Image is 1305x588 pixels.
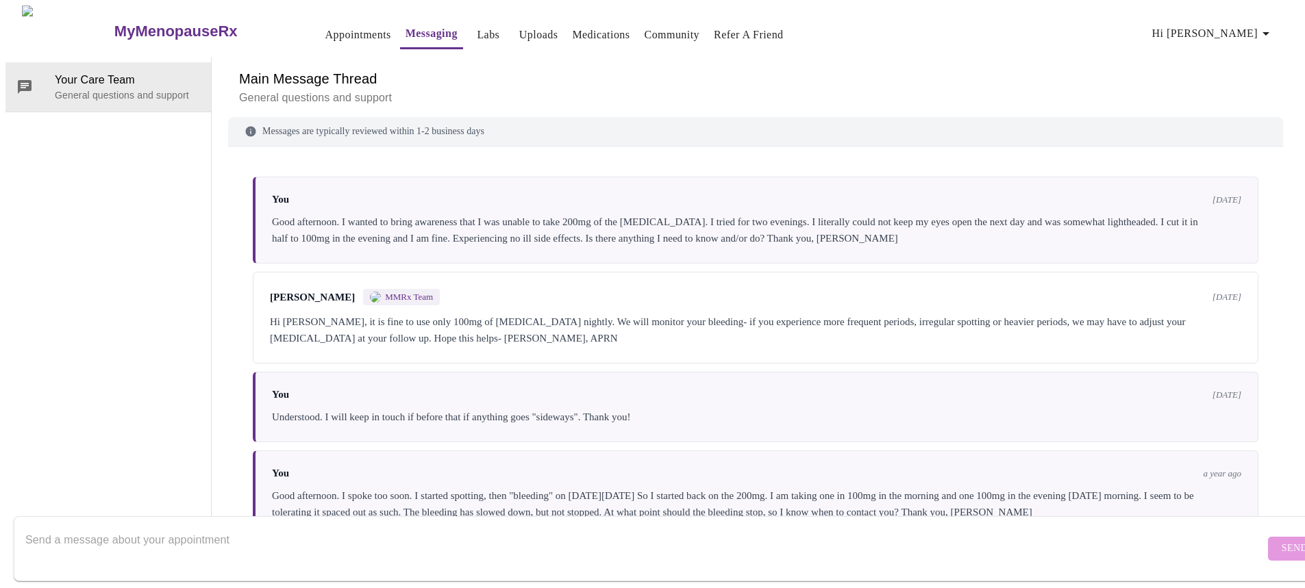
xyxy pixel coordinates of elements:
[22,5,112,57] img: MyMenopauseRx Logo
[519,25,558,44] a: Uploads
[272,409,1241,425] div: Understood. I will keep in touch if before that if anything goes "sideways". Thank you!
[272,468,289,479] span: You
[112,8,292,55] a: MyMenopauseRx
[325,25,391,44] a: Appointments
[567,21,635,49] button: Medications
[320,21,397,49] button: Appointments
[406,24,458,43] a: Messaging
[272,214,1241,246] div: Good afternoon. I wanted to bring awareness that I was unable to take 200mg of the [MEDICAL_DATA]...
[272,487,1241,520] div: Good afternoon. I spoke too soon. I started spotting, then "bleeding" on [DATE][DATE] So I starte...
[25,526,1265,570] textarea: Send a message about your appointment
[55,72,200,88] span: Your Care Team
[1213,292,1241,303] span: [DATE]
[477,25,499,44] a: Labs
[5,62,211,112] div: Your Care TeamGeneral questions and support
[270,314,1241,346] div: Hi [PERSON_NAME], it is fine to use only 100mg of [MEDICAL_DATA] nightly. We will monitor your bl...
[239,90,1272,106] p: General questions and support
[1213,194,1241,205] span: [DATE]
[228,117,1283,146] div: Messages are typically reviewed within 1-2 business days
[714,25,784,44] a: Refer a Friend
[370,292,381,303] img: MMRX
[400,20,463,49] button: Messaging
[514,21,564,49] button: Uploads
[272,389,289,400] span: You
[639,21,706,49] button: Community
[55,88,200,102] p: General questions and support
[467,21,510,49] button: Labs
[645,25,700,44] a: Community
[1213,389,1241,400] span: [DATE]
[239,68,1272,90] h6: Main Message Thread
[1152,24,1274,43] span: Hi [PERSON_NAME]
[270,292,355,303] span: [PERSON_NAME]
[708,21,789,49] button: Refer a Friend
[1203,468,1241,479] span: a year ago
[114,23,238,40] h3: MyMenopauseRx
[572,25,630,44] a: Medications
[1147,20,1280,47] button: Hi [PERSON_NAME]
[272,194,289,205] span: You
[385,292,433,303] span: MMRx Team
